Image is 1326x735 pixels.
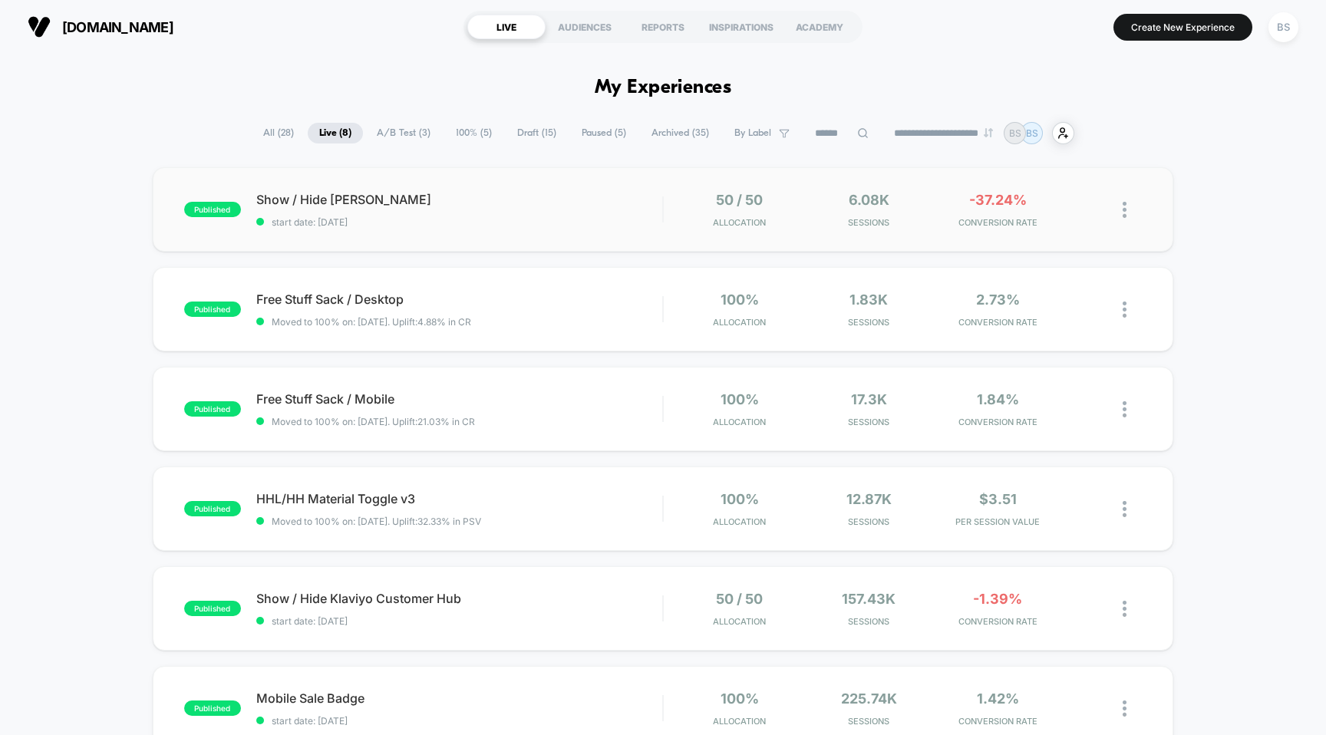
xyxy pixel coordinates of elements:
[937,716,1058,727] span: CONVERSION RATE
[713,317,766,328] span: Allocation
[984,128,993,137] img: end
[308,123,363,143] span: Live ( 8 )
[969,192,1027,208] span: -37.24%
[713,716,766,727] span: Allocation
[467,15,546,39] div: LIVE
[570,123,638,143] span: Paused ( 5 )
[973,591,1022,607] span: -1.39%
[1123,202,1126,218] img: close
[937,317,1058,328] span: CONVERSION RATE
[716,591,763,607] span: 50 / 50
[702,15,780,39] div: INSPIRATIONS
[979,491,1017,507] span: $3.51
[506,123,568,143] span: Draft ( 15 )
[256,192,663,207] span: Show / Hide [PERSON_NAME]
[1009,127,1021,139] p: BS
[721,292,759,308] span: 100%
[184,601,241,616] span: published
[841,691,897,707] span: 225.74k
[976,292,1020,308] span: 2.73%
[624,15,702,39] div: REPORTS
[62,19,173,35] span: [DOMAIN_NAME]
[272,416,475,427] span: Moved to 100% on: [DATE] . Uplift: 21.03% in CR
[937,417,1058,427] span: CONVERSION RATE
[713,417,766,427] span: Allocation
[808,616,929,627] span: Sessions
[937,217,1058,228] span: CONVERSION RATE
[256,391,663,407] span: Free Stuff Sack / Mobile
[721,491,759,507] span: 100%
[184,302,241,317] span: published
[851,391,887,407] span: 17.3k
[808,417,929,427] span: Sessions
[184,202,241,217] span: published
[256,715,663,727] span: start date: [DATE]
[937,516,1058,527] span: PER SESSION VALUE
[272,316,471,328] span: Moved to 100% on: [DATE] . Uplift: 4.88% in CR
[256,292,663,307] span: Free Stuff Sack / Desktop
[808,317,929,328] span: Sessions
[23,15,178,39] button: [DOMAIN_NAME]
[1026,127,1038,139] p: BS
[713,217,766,228] span: Allocation
[713,516,766,527] span: Allocation
[1264,12,1303,43] button: BS
[937,616,1058,627] span: CONVERSION RATE
[272,516,481,527] span: Moved to 100% on: [DATE] . Uplift: 32.33% in PSV
[977,691,1019,707] span: 1.42%
[256,591,663,606] span: Show / Hide Klaviyo Customer Hub
[716,192,763,208] span: 50 / 50
[28,15,51,38] img: Visually logo
[256,615,663,627] span: start date: [DATE]
[808,217,929,228] span: Sessions
[184,700,241,716] span: published
[1123,302,1126,318] img: close
[640,123,721,143] span: Archived ( 35 )
[734,127,771,139] span: By Label
[808,716,929,727] span: Sessions
[1123,700,1126,717] img: close
[846,491,892,507] span: 12.87k
[256,216,663,228] span: start date: [DATE]
[546,15,624,39] div: AUDIENCES
[1123,401,1126,417] img: close
[849,192,889,208] span: 6.08k
[721,691,759,707] span: 100%
[1268,12,1298,42] div: BS
[444,123,503,143] span: 100% ( 5 )
[1123,601,1126,617] img: close
[977,391,1019,407] span: 1.84%
[1123,501,1126,517] img: close
[842,591,896,607] span: 157.43k
[721,391,759,407] span: 100%
[184,501,241,516] span: published
[252,123,305,143] span: All ( 28 )
[713,616,766,627] span: Allocation
[780,15,859,39] div: ACADEMY
[184,401,241,417] span: published
[849,292,888,308] span: 1.83k
[808,516,929,527] span: Sessions
[256,491,663,506] span: HHL/HH Material Toggle v3
[365,123,442,143] span: A/B Test ( 3 )
[1113,14,1252,41] button: Create New Experience
[595,77,732,99] h1: My Experiences
[256,691,663,706] span: Mobile Sale Badge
